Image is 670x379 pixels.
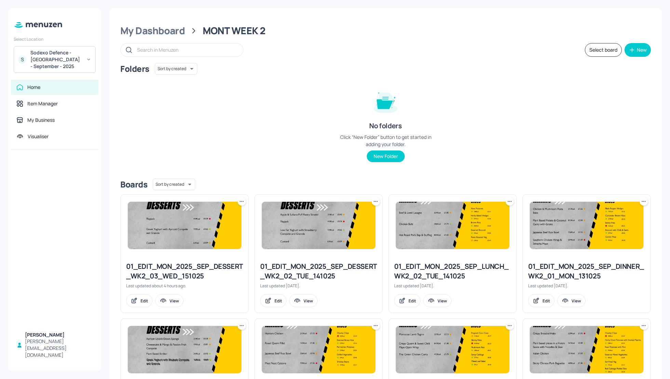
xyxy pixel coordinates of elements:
[27,100,58,107] div: Item Manager
[394,283,511,289] div: Last updated [DATE].
[530,326,643,373] img: 2025-05-13-1747138297626m6wu911e22.jpeg
[625,43,651,57] button: New
[126,262,243,281] div: 01_EDIT_MON_2025_SEP_DESSERT_WK2_03_WED_151025
[528,283,645,289] div: Last updated [DATE].
[438,298,447,304] div: View
[137,45,236,55] input: Search in Menuzen
[27,117,55,123] div: My Business
[30,49,82,70] div: Sodexo Defence - [GEOGRAPHIC_DATA] - September - 2025
[396,202,509,249] img: 2025-10-14-1760441779130sba6u6jknjp.jpeg
[304,298,313,304] div: View
[128,326,241,373] img: 2025-05-20-1747740639646etna42jsom7.jpeg
[155,62,197,76] div: Sort by created
[369,121,402,131] div: No folders
[128,202,241,249] img: 2025-10-15-1760524313668uvans1fknlp.jpeg
[262,202,375,249] img: 2025-10-14-1760432464765vj5xi84iqzb.jpeg
[585,43,622,57] button: Select board
[120,179,147,190] div: Boards
[120,25,185,37] div: My Dashboard
[262,326,375,373] img: 2025-10-13-17603538556320fxtaglb8lj.jpeg
[27,84,40,91] div: Home
[260,283,377,289] div: Last updated [DATE].
[153,178,195,191] div: Sort by created
[260,262,377,281] div: 01_EDIT_MON_2025_SEP_DESSERT_WK2_02_TUE_141025
[140,298,148,304] div: Edit
[14,36,96,42] div: Select Location
[542,298,550,304] div: Edit
[18,55,26,64] div: S
[528,262,645,281] div: 01_EDIT_MON_2025_SEP_DINNER_WK2_01_MON_131025
[25,331,93,338] div: [PERSON_NAME]
[170,298,179,304] div: View
[396,326,509,373] img: 2025-09-19-1758295547841f48bqliuvb8.jpeg
[334,133,437,148] div: Click “New Folder” button to get started in adding your folder.
[637,48,647,52] div: New
[368,84,403,118] img: folder-empty
[394,262,511,281] div: 01_EDIT_MON_2025_SEP_LUNCH_WK2_02_TUE_141025
[120,63,149,74] div: Folders
[28,133,49,140] div: Visualiser
[572,298,581,304] div: View
[367,151,405,162] button: New Folder
[126,283,243,289] div: Last updated about 4 hours ago.
[25,338,93,358] div: [PERSON_NAME][EMAIL_ADDRESS][DOMAIN_NAME]
[274,298,282,304] div: Edit
[408,298,416,304] div: Edit
[530,202,643,249] img: 2025-10-13-1760367213210f7v6r0kdggm.jpeg
[203,25,266,37] div: MONT WEEK 2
